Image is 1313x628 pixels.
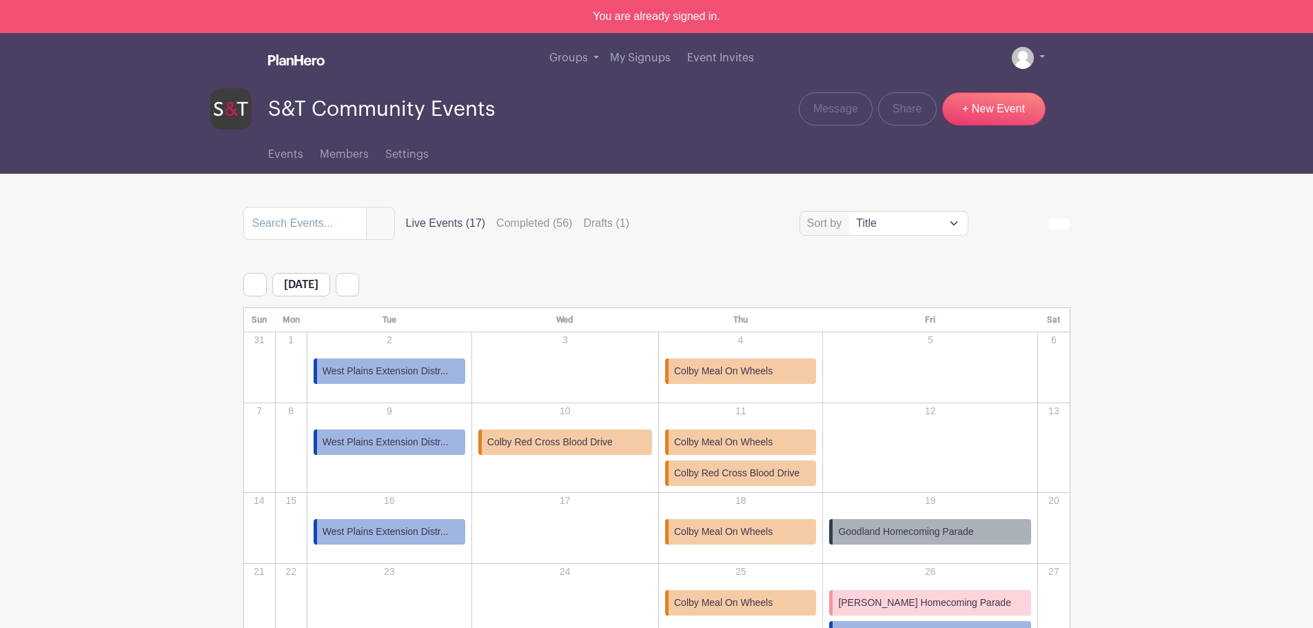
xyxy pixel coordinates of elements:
[276,333,306,347] p: 1
[665,590,816,616] a: Colby Meal On Wheels
[385,149,429,160] span: Settings
[878,92,937,125] a: Share
[308,404,471,418] p: 9
[406,215,486,232] label: Live Events (17)
[942,92,1046,125] a: + New Event
[824,333,1037,347] p: 5
[307,308,471,332] th: Tue
[276,565,306,579] p: 22
[210,88,252,130] img: s-and-t-logo-planhero.png
[813,101,858,117] span: Message
[320,130,369,174] a: Members
[245,333,274,347] p: 31
[1001,219,1070,230] div: order and view
[385,130,429,174] a: Settings
[308,494,471,508] p: 16
[687,52,754,63] span: Event Invites
[314,519,465,545] a: West Plains Extension Distr...
[323,525,449,539] span: West Plains Extension Distr...
[660,494,822,508] p: 18
[674,525,773,539] span: Colby Meal On Wheels
[1039,404,1068,418] p: 13
[478,429,652,455] a: Colby Red Cross Blood Drive
[275,308,307,332] th: Mon
[473,494,658,508] p: 17
[406,215,630,232] div: filters
[268,98,495,121] span: S&T Community Events
[660,333,822,347] p: 4
[583,215,629,232] label: Drafts (1)
[799,92,873,125] a: Message
[682,33,760,83] a: Event Invites
[807,215,846,232] label: Sort by
[308,333,471,347] p: 2
[243,207,367,240] input: Search Events...
[473,404,658,418] p: 10
[549,52,588,63] span: Groups
[473,333,658,347] p: 3
[314,358,465,384] a: West Plains Extension Distr...
[1039,565,1068,579] p: 27
[268,54,325,65] img: logo_white-6c42ec7e38ccf1d336a20a19083b03d10ae64f83f12c07503d8b9e83406b4c7d.svg
[1039,494,1068,508] p: 20
[674,466,800,480] span: Colby Red Cross Blood Drive
[838,525,973,539] span: Goodland Homecoming Parade
[610,52,671,63] span: My Signups
[544,33,605,83] a: Groups
[824,404,1037,418] p: 12
[320,149,369,160] span: Members
[838,596,1011,610] span: [PERSON_NAME] Homecoming Parade
[893,101,922,117] span: Share
[471,308,658,332] th: Wed
[272,273,330,296] span: [DATE]
[665,358,816,384] a: Colby Meal On Wheels
[1038,308,1070,332] th: Sat
[308,565,471,579] p: 23
[268,149,303,160] span: Events
[276,404,306,418] p: 8
[245,404,274,418] p: 7
[665,429,816,455] a: Colby Meal On Wheels
[604,33,676,83] a: My Signups
[665,460,816,486] a: Colby Red Cross Blood Drive
[487,435,613,449] span: Colby Red Cross Blood Drive
[658,308,822,332] th: Thu
[823,308,1038,332] th: Fri
[660,565,822,579] p: 25
[1012,47,1034,69] img: default-ce2991bfa6775e67f084385cd625a349d9dcbb7a52a09fb2fda1e96e2d18dcdb.png
[674,364,773,378] span: Colby Meal On Wheels
[829,519,1031,545] a: Goodland Homecoming Parade
[323,435,449,449] span: West Plains Extension Distr...
[824,565,1037,579] p: 26
[1039,333,1068,347] p: 6
[665,519,816,545] a: Colby Meal On Wheels
[323,364,449,378] span: West Plains Extension Distr...
[245,565,274,579] p: 21
[268,130,303,174] a: Events
[674,596,773,610] span: Colby Meal On Wheels
[276,494,306,508] p: 15
[245,494,274,508] p: 14
[243,308,275,332] th: Sun
[660,404,822,418] p: 11
[473,565,658,579] p: 24
[674,435,773,449] span: Colby Meal On Wheels
[496,215,572,232] label: Completed (56)
[824,494,1037,508] p: 19
[829,590,1031,616] a: [PERSON_NAME] Homecoming Parade
[314,429,465,455] a: West Plains Extension Distr...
